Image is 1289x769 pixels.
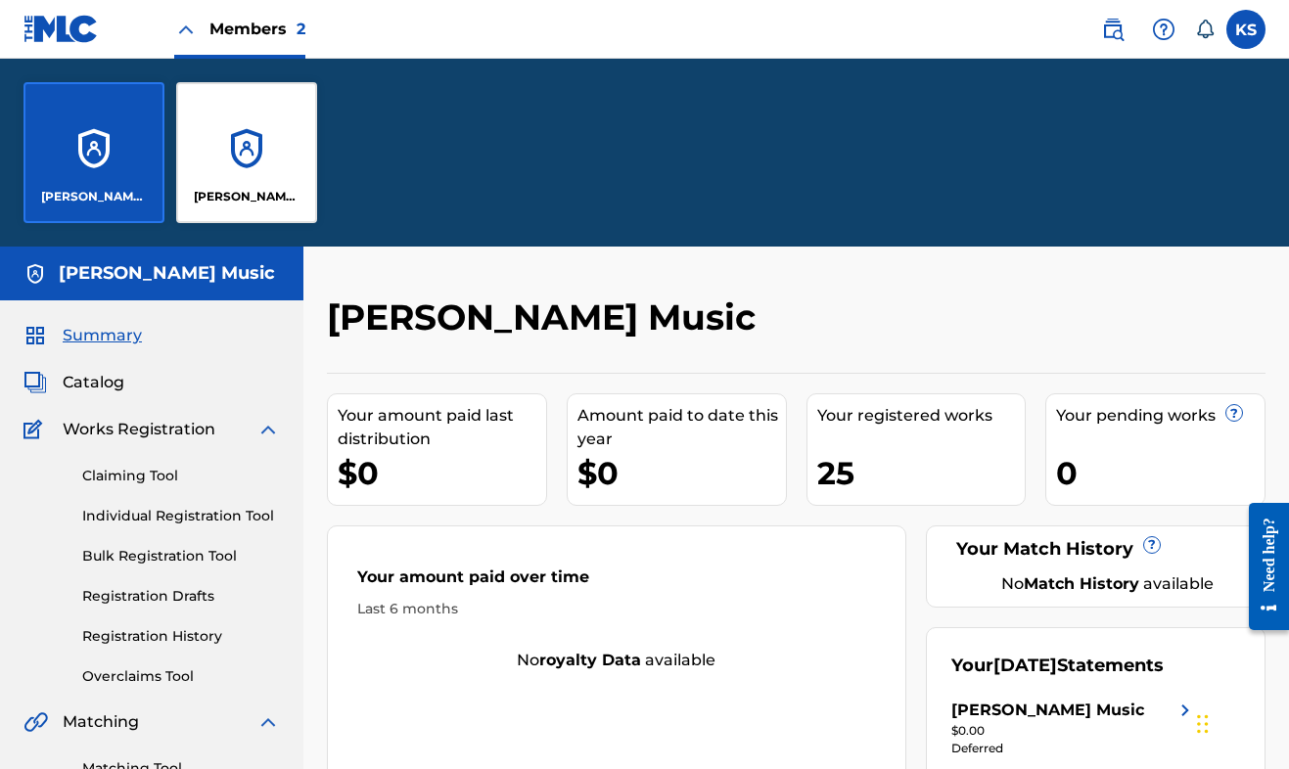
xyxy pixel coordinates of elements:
a: SummarySummary [23,324,142,347]
span: ? [1144,537,1160,553]
a: CatalogCatalog [23,371,124,394]
img: Accounts [23,262,47,286]
a: Registration History [82,626,280,647]
iframe: Chat Widget [1191,675,1289,769]
div: No available [328,649,905,672]
div: Last 6 months [357,599,876,619]
div: 25 [817,451,1026,495]
div: No available [976,572,1240,596]
img: Catalog [23,371,47,394]
a: [PERSON_NAME] Musicright chevron icon$0.00Deferred [951,699,1197,757]
div: Amount paid to date this year [577,404,786,451]
div: Drag [1197,695,1209,753]
span: Matching [63,710,139,734]
div: Your Match History [951,536,1240,563]
div: Your registered works [817,404,1026,428]
span: Summary [63,324,142,347]
div: $0 [577,451,786,495]
div: 0 [1056,451,1265,495]
strong: royalty data [539,651,641,669]
span: [DATE] [993,655,1057,676]
a: Registration Drafts [82,586,280,607]
span: Members [209,18,305,40]
div: Notifications [1195,20,1215,39]
h5: Hannah Bear Music [59,262,275,285]
span: 2 [297,20,305,38]
img: Matching [23,710,48,734]
img: help [1152,18,1175,41]
div: $0.00 [951,722,1197,740]
div: $0 [338,451,546,495]
div: Your Statements [951,653,1164,679]
a: Public Search [1093,10,1132,49]
div: Deferred [951,740,1197,757]
img: expand [256,710,280,734]
img: expand [256,418,280,441]
div: User Menu [1226,10,1266,49]
h2: [PERSON_NAME] Music [327,295,765,339]
div: Your pending works [1056,404,1265,428]
img: MLC Logo [23,15,99,43]
div: Help [1144,10,1183,49]
a: Overclaims Tool [82,666,280,687]
div: Your amount paid over time [357,565,876,599]
a: Bulk Registration Tool [82,546,280,566]
a: Accounts[PERSON_NAME] Music [23,82,164,223]
span: Catalog [63,371,124,394]
a: Individual Registration Tool [82,506,280,526]
p: Karin Simmons Music [194,188,300,205]
img: search [1101,18,1125,41]
iframe: Resource Center [1234,485,1289,647]
img: right chevron icon [1174,699,1197,722]
img: Works Registration [23,418,49,441]
div: [PERSON_NAME] Music [951,699,1144,722]
a: Claiming Tool [82,466,280,486]
a: Accounts[PERSON_NAME] Music [176,82,317,223]
div: Your amount paid last distribution [338,404,546,451]
span: ? [1226,405,1242,421]
img: Summary [23,324,47,347]
span: Works Registration [63,418,215,441]
img: Close [174,18,198,41]
strong: Match History [1024,574,1139,593]
p: Hannah Bear Music [41,188,148,205]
